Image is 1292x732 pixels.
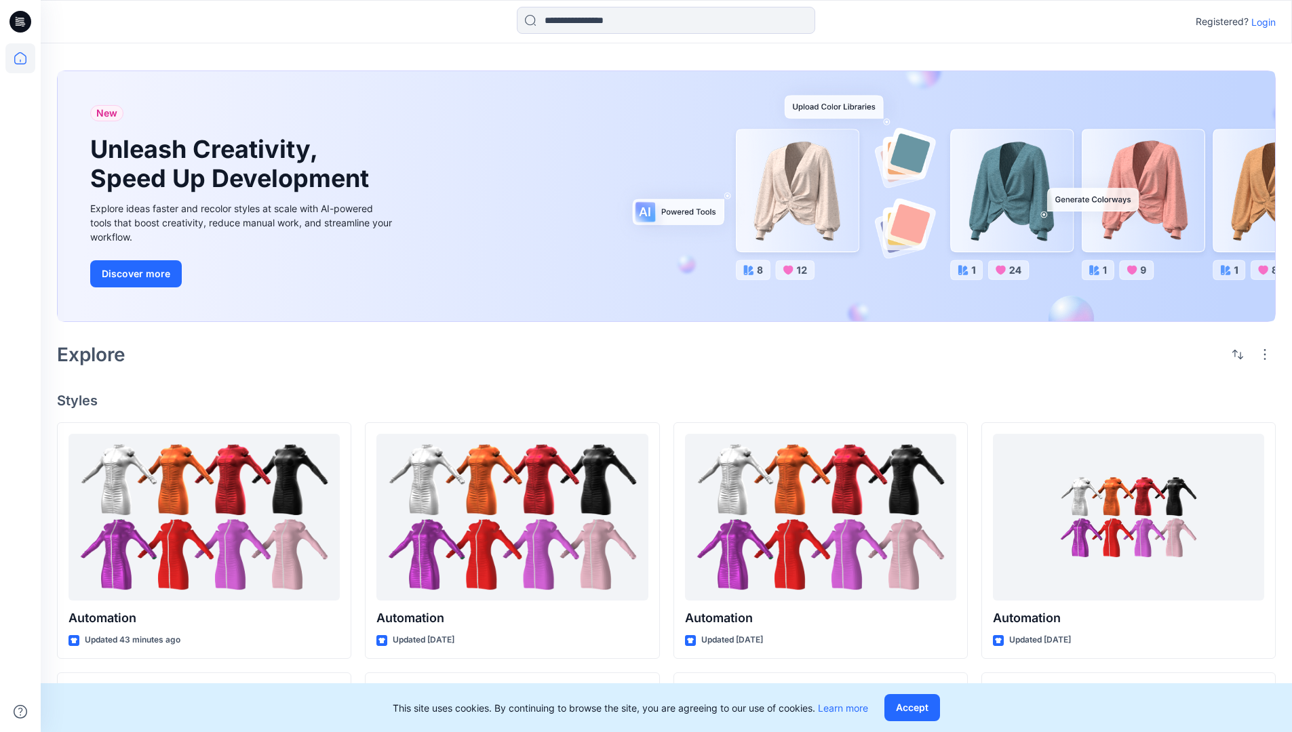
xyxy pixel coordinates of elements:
[96,105,117,121] span: New
[90,135,375,193] h1: Unleash Creativity, Speed Up Development
[57,344,125,365] h2: Explore
[818,702,868,714] a: Learn more
[376,609,648,628] p: Automation
[993,609,1264,628] p: Automation
[393,701,868,715] p: This site uses cookies. By continuing to browse the site, you are agreeing to our use of cookies.
[1196,14,1249,30] p: Registered?
[85,633,180,647] p: Updated 43 minutes ago
[376,434,648,601] a: Automation
[884,694,940,721] button: Accept
[393,633,454,647] p: Updated [DATE]
[90,201,395,244] div: Explore ideas faster and recolor styles at scale with AI-powered tools that boost creativity, red...
[685,434,956,601] a: Automation
[90,260,182,287] button: Discover more
[90,260,395,287] a: Discover more
[68,434,340,601] a: Automation
[57,392,1276,409] h4: Styles
[685,609,956,628] p: Automation
[68,609,340,628] p: Automation
[1009,633,1071,647] p: Updated [DATE]
[993,434,1264,601] a: Automation
[1251,15,1276,29] p: Login
[701,633,763,647] p: Updated [DATE]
